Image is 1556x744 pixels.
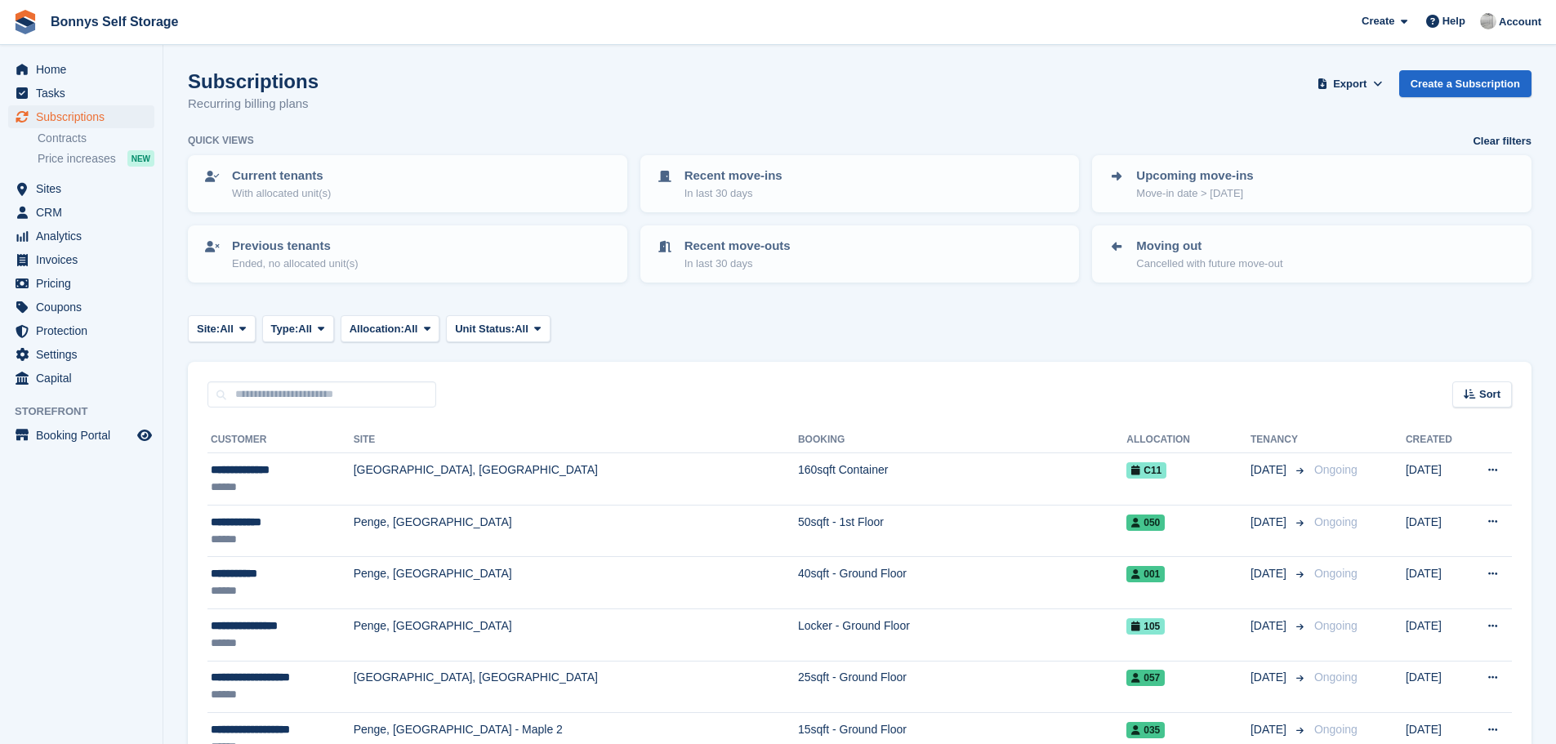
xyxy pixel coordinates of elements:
[455,321,515,337] span: Unit Status:
[8,343,154,366] a: menu
[8,424,154,447] a: menu
[232,256,359,272] p: Ended, no allocated unit(s)
[8,367,154,390] a: menu
[354,427,798,453] th: Site
[341,315,440,342] button: Allocation: All
[271,321,299,337] span: Type:
[1314,567,1358,580] span: Ongoing
[354,557,798,609] td: Penge, [GEOGRAPHIC_DATA]
[36,367,134,390] span: Capital
[1314,723,1358,736] span: Ongoing
[1251,617,1290,635] span: [DATE]
[354,453,798,506] td: [GEOGRAPHIC_DATA], [GEOGRAPHIC_DATA]
[188,133,254,148] h6: Quick views
[8,82,154,105] a: menu
[36,105,134,128] span: Subscriptions
[1406,505,1467,557] td: [DATE]
[8,319,154,342] a: menu
[188,95,319,114] p: Recurring billing plans
[1399,70,1531,97] a: Create a Subscription
[1499,14,1541,30] span: Account
[38,131,154,146] a: Contracts
[1136,237,1282,256] p: Moving out
[1251,461,1290,479] span: [DATE]
[798,661,1126,713] td: 25sqft - Ground Floor
[1251,669,1290,686] span: [DATE]
[1333,76,1367,92] span: Export
[36,272,134,295] span: Pricing
[1406,427,1467,453] th: Created
[1094,227,1530,281] a: Moving out Cancelled with future move-out
[1406,661,1467,713] td: [DATE]
[1136,167,1253,185] p: Upcoming move-ins
[1314,515,1358,528] span: Ongoing
[354,608,798,661] td: Penge, [GEOGRAPHIC_DATA]
[1126,722,1165,738] span: 035
[8,272,154,295] a: menu
[1126,618,1165,635] span: 105
[1251,427,1308,453] th: Tenancy
[36,319,134,342] span: Protection
[798,557,1126,609] td: 40sqft - Ground Floor
[188,315,256,342] button: Site: All
[13,10,38,34] img: stora-icon-8386f47178a22dfd0bd8f6a31ec36ba5ce8667c1dd55bd0f319d3a0aa187defe.svg
[8,296,154,319] a: menu
[1126,427,1251,453] th: Allocation
[1251,565,1290,582] span: [DATE]
[798,427,1126,453] th: Booking
[1126,670,1165,686] span: 057
[446,315,550,342] button: Unit Status: All
[8,248,154,271] a: menu
[189,157,626,211] a: Current tenants With allocated unit(s)
[44,8,185,35] a: Bonnys Self Storage
[515,321,528,337] span: All
[1480,13,1496,29] img: James Bonny
[188,70,319,92] h1: Subscriptions
[350,321,404,337] span: Allocation:
[642,157,1078,211] a: Recent move-ins In last 30 days
[684,237,791,256] p: Recent move-outs
[36,201,134,224] span: CRM
[220,321,234,337] span: All
[1362,13,1394,29] span: Create
[197,321,220,337] span: Site:
[8,105,154,128] a: menu
[36,58,134,81] span: Home
[1406,608,1467,661] td: [DATE]
[1479,386,1500,403] span: Sort
[8,201,154,224] a: menu
[1473,133,1531,149] a: Clear filters
[1442,13,1465,29] span: Help
[1126,462,1166,479] span: C11
[1251,721,1290,738] span: [DATE]
[1314,463,1358,476] span: Ongoing
[684,256,791,272] p: In last 30 days
[684,167,782,185] p: Recent move-ins
[684,185,782,202] p: In last 30 days
[36,248,134,271] span: Invoices
[262,315,334,342] button: Type: All
[38,149,154,167] a: Price increases NEW
[189,227,626,281] a: Previous tenants Ended, no allocated unit(s)
[38,151,116,167] span: Price increases
[207,427,354,453] th: Customer
[127,150,154,167] div: NEW
[642,227,1078,281] a: Recent move-outs In last 30 days
[36,343,134,366] span: Settings
[1406,557,1467,609] td: [DATE]
[798,453,1126,506] td: 160sqft Container
[36,296,134,319] span: Coupons
[798,608,1126,661] td: Locker - Ground Floor
[404,321,418,337] span: All
[298,321,312,337] span: All
[354,505,798,557] td: Penge, [GEOGRAPHIC_DATA]
[798,505,1126,557] td: 50sqft - 1st Floor
[232,185,331,202] p: With allocated unit(s)
[36,424,134,447] span: Booking Portal
[8,225,154,247] a: menu
[232,237,359,256] p: Previous tenants
[1314,70,1386,97] button: Export
[1126,566,1165,582] span: 001
[1314,670,1358,684] span: Ongoing
[36,177,134,200] span: Sites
